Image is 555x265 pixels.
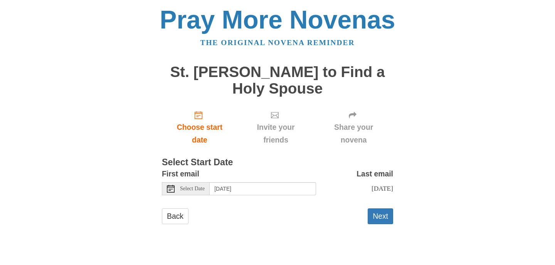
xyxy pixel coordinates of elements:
[162,158,393,168] h3: Select Start Date
[200,39,355,47] a: The original novena reminder
[170,121,230,146] span: Choose start date
[162,168,199,180] label: First email
[162,64,393,97] h1: St. [PERSON_NAME] to Find a Holy Spouse
[314,104,393,150] div: Click "Next" to confirm your start date first.
[162,104,237,150] a: Choose start date
[237,104,314,150] div: Click "Next" to confirm your start date first.
[322,121,385,146] span: Share your novena
[368,208,393,224] button: Next
[162,208,188,224] a: Back
[357,168,393,180] label: Last email
[160,5,395,34] a: Pray More Novenas
[180,186,205,191] span: Select Date
[245,121,306,146] span: Invite your friends
[372,184,393,192] span: [DATE]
